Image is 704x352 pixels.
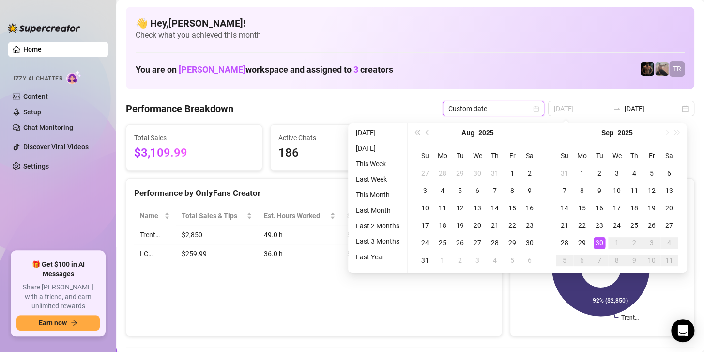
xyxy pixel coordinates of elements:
div: 3 [419,185,431,196]
td: 2025-09-23 [591,217,608,234]
td: 2025-10-09 [626,252,643,269]
div: 7 [489,185,501,196]
div: 4 [489,255,501,266]
div: 6 [524,255,536,266]
a: Home [23,46,42,53]
div: 26 [646,220,658,231]
div: 31 [419,255,431,266]
input: Start date [554,103,609,114]
span: Check what you achieved this month [136,30,685,41]
td: 2025-08-13 [469,199,486,217]
div: 10 [611,185,623,196]
td: 2025-08-30 [521,234,538,252]
span: Izzy AI Chatter [14,74,62,83]
td: 2025-08-18 [434,217,451,234]
div: 13 [663,185,675,196]
td: 2025-08-31 [556,164,573,182]
div: 11 [628,185,640,196]
td: 2025-08-23 [521,217,538,234]
td: 2025-08-10 [416,199,434,217]
div: 15 [506,202,518,214]
td: 2025-10-06 [573,252,591,269]
div: Performance by OnlyFans Creator [134,187,494,200]
th: Tu [451,147,469,164]
img: logo-BBDzfeDw.svg [8,23,80,33]
div: 31 [489,167,501,179]
td: 49.0 h [258,225,341,244]
div: 24 [611,220,623,231]
td: 2025-09-27 [660,217,678,234]
a: Settings [23,162,49,170]
div: 12 [646,185,658,196]
div: 23 [524,220,536,231]
th: We [608,147,626,164]
td: 2025-09-06 [660,164,678,182]
td: 2025-09-03 [608,164,626,182]
span: Earn now [39,319,67,327]
a: Setup [23,108,41,116]
span: swap-right [613,105,621,112]
td: 2025-10-02 [626,234,643,252]
td: 2025-10-11 [660,252,678,269]
div: 20 [663,202,675,214]
input: End date [625,103,680,114]
span: TR [673,64,681,74]
td: 2025-08-03 [416,182,434,199]
th: Th [486,147,504,164]
div: 30 [594,237,605,249]
div: 5 [559,255,570,266]
div: 16 [594,202,605,214]
td: 2025-09-08 [573,182,591,199]
td: 2025-08-08 [504,182,521,199]
div: 29 [454,167,466,179]
th: Su [556,147,573,164]
th: Fr [643,147,660,164]
td: 2025-10-03 [643,234,660,252]
span: Total Sales [134,132,254,143]
td: 2025-08-31 [416,252,434,269]
td: 2025-10-08 [608,252,626,269]
td: 2025-08-28 [486,234,504,252]
div: 18 [628,202,640,214]
th: Mo [434,147,451,164]
div: 9 [628,255,640,266]
td: 2025-08-15 [504,199,521,217]
span: Active Chats [278,132,398,143]
td: 2025-09-05 [643,164,660,182]
div: 6 [472,185,483,196]
th: Tu [591,147,608,164]
div: 29 [506,237,518,249]
td: 2025-08-05 [451,182,469,199]
td: 2025-10-04 [660,234,678,252]
div: 10 [646,255,658,266]
th: Su [416,147,434,164]
td: 2025-09-10 [608,182,626,199]
td: 2025-09-21 [556,217,573,234]
td: 2025-09-07 [556,182,573,199]
div: 19 [454,220,466,231]
img: Trent [641,62,654,76]
td: 2025-08-09 [521,182,538,199]
td: 2025-10-05 [556,252,573,269]
td: 2025-08-29 [504,234,521,252]
div: 26 [454,237,466,249]
td: Trent… [134,225,176,244]
li: [DATE] [352,143,403,154]
div: 28 [489,237,501,249]
text: Trent… [621,314,639,321]
th: Fr [504,147,521,164]
button: Previous month (PageUp) [422,123,433,143]
td: 2025-09-12 [643,182,660,199]
li: This Month [352,189,403,201]
div: 1 [437,255,448,266]
div: 27 [472,237,483,249]
div: 31 [559,167,570,179]
div: 5 [646,167,658,179]
div: 9 [524,185,536,196]
a: Discover Viral Videos [23,143,89,151]
li: Last 3 Months [352,236,403,247]
td: 2025-09-17 [608,199,626,217]
td: 2025-09-13 [660,182,678,199]
td: 2025-10-10 [643,252,660,269]
li: Last 2 Months [352,220,403,232]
